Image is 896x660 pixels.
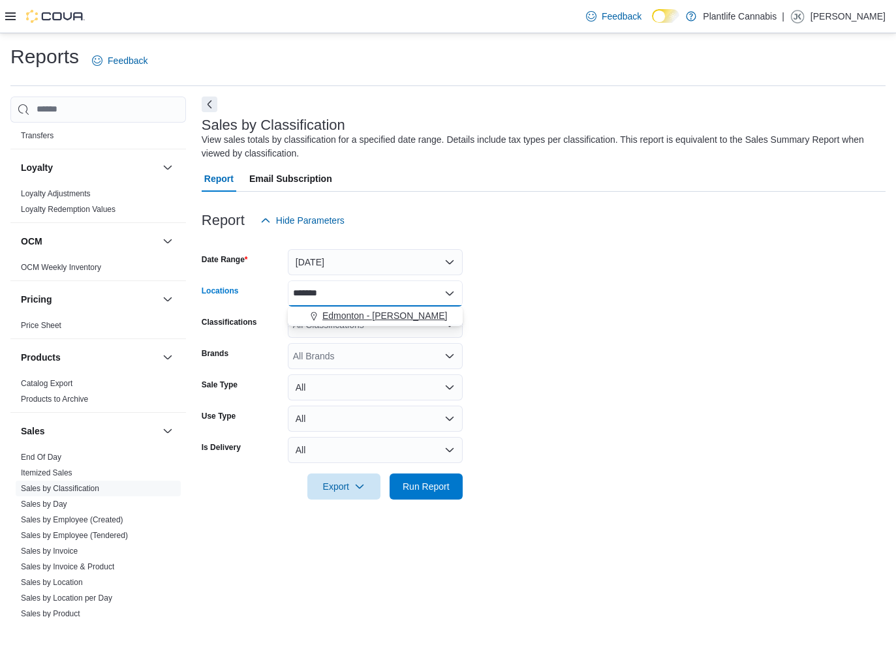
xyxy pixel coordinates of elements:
[202,254,248,265] label: Date Range
[255,207,350,233] button: Hide Parameters
[21,235,157,248] button: OCM
[21,394,88,404] span: Products to Archive
[160,423,176,439] button: Sales
[202,317,257,327] label: Classifications
[21,320,61,331] span: Price Sheet
[602,10,641,23] span: Feedback
[160,160,176,175] button: Loyalty
[10,186,186,222] div: Loyalty
[21,263,101,272] a: OCM Weekly Inventory
[21,131,54,140] a: Transfers
[444,288,455,299] button: Close list of options
[811,8,886,24] p: [PERSON_NAME]
[21,546,78,556] span: Sales by Invoice
[160,350,176,365] button: Products
[249,166,332,192] span: Email Subscription
[21,515,123,524] a: Sales by Employee (Created)
[204,166,234,192] span: Report
[21,578,83,587] a: Sales by Location
[21,562,114,572] span: Sales by Invoice & Product
[202,213,245,228] h3: Report
[790,8,805,24] div: Jesslyn Kuemper
[307,473,380,500] button: Export
[288,406,463,432] button: All
[322,309,447,322] span: Edmonton - [PERSON_NAME]
[21,531,128,540] a: Sales by Employee (Tendered)
[703,8,777,24] p: Plantlife Cannabis
[21,609,80,618] a: Sales by Product
[10,376,186,412] div: Products
[403,480,450,493] span: Run Report
[21,547,78,556] a: Sales by Invoice
[276,214,345,227] span: Hide Parameters
[202,286,239,296] label: Locations
[288,307,463,325] div: Choose from the following options
[202,348,228,359] label: Brands
[21,395,88,404] a: Products to Archive
[21,515,123,525] span: Sales by Employee (Created)
[315,473,373,500] span: Export
[21,593,112,603] a: Sales by Location per Day
[21,188,91,199] span: Loyalty Adjustments
[21,235,42,248] h3: OCM
[10,44,79,70] h1: Reports
[202,97,217,112] button: Next
[21,499,67,509] span: Sales by Day
[288,437,463,463] button: All
[21,562,114,571] a: Sales by Invoice & Product
[288,374,463,400] button: All
[21,293,157,306] button: Pricing
[21,379,72,388] a: Catalog Export
[202,411,236,421] label: Use Type
[21,468,72,478] span: Itemized Sales
[390,473,463,500] button: Run Report
[202,442,241,453] label: Is Delivery
[21,378,72,389] span: Catalog Export
[21,204,116,215] span: Loyalty Redemption Values
[21,500,67,509] a: Sales by Day
[21,189,91,198] a: Loyalty Adjustments
[21,452,61,462] span: End Of Day
[652,9,679,23] input: Dark Mode
[202,133,879,160] div: View sales totals by classification for a specified date range. Details include tax types per cla...
[21,321,61,330] a: Price Sheet
[288,249,463,275] button: [DATE]
[202,117,345,133] h3: Sales by Classification
[21,453,61,462] a: End Of Day
[10,260,186,280] div: OCM
[21,115,49,125] a: Reorder
[108,54,147,67] span: Feedback
[21,483,99,494] span: Sales by Classification
[26,10,85,23] img: Cova
[21,530,128,541] span: Sales by Employee (Tendered)
[21,425,157,438] button: Sales
[160,233,176,249] button: OCM
[444,351,455,361] button: Open list of options
[21,205,116,214] a: Loyalty Redemption Values
[21,425,45,438] h3: Sales
[21,161,157,174] button: Loyalty
[87,48,153,74] a: Feedback
[21,593,112,603] span: Sales by Location per Day
[21,484,99,493] a: Sales by Classification
[21,130,54,141] span: Transfers
[21,577,83,588] span: Sales by Location
[21,351,157,364] button: Products
[160,292,176,307] button: Pricing
[581,3,647,29] a: Feedback
[21,262,101,273] span: OCM Weekly Inventory
[21,608,80,619] span: Sales by Product
[21,293,52,306] h3: Pricing
[21,351,61,364] h3: Products
[21,161,53,174] h3: Loyalty
[10,318,186,338] div: Pricing
[21,468,72,477] a: Itemized Sales
[202,380,238,390] label: Sale Type
[782,8,784,24] p: |
[288,307,463,325] button: Edmonton - [PERSON_NAME]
